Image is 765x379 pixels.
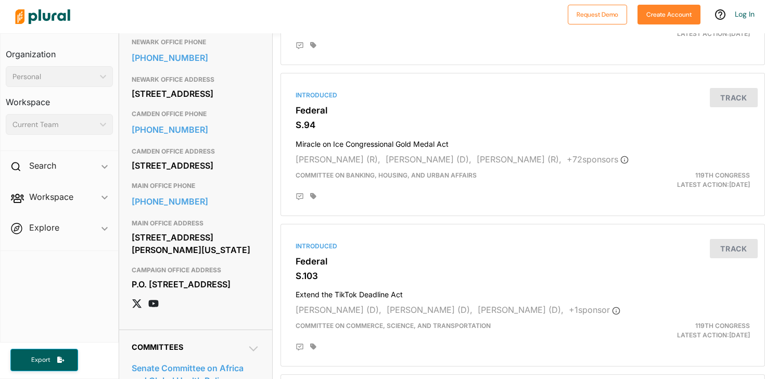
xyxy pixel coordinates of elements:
h3: S.103 [296,271,750,281]
a: [PHONE_NUMBER] [132,122,259,137]
div: [STREET_ADDRESS][PERSON_NAME][US_STATE] [132,230,259,258]
span: 119th Congress [695,322,750,330]
a: [PHONE_NUMBER] [132,194,259,209]
div: Current Team [12,119,96,130]
h3: CAMDEN OFFICE ADDRESS [132,145,259,158]
a: Log In [735,9,755,19]
div: [STREET_ADDRESS] [132,86,259,102]
h3: Workspace [6,87,113,110]
span: Committees [132,343,183,351]
div: Introduced [296,242,750,251]
div: Personal [12,71,96,82]
div: Latest Action: [DATE] [601,321,758,340]
a: Create Account [637,8,700,19]
h3: Organization [6,39,113,62]
div: Add Position Statement [296,193,304,201]
div: Add tags [310,343,316,350]
div: Add Position Statement [296,343,304,351]
h2: Search [29,160,56,171]
button: Request Demo [568,5,627,24]
div: P.O. [STREET_ADDRESS] [132,276,259,292]
span: [PERSON_NAME] (D), [296,305,381,315]
span: [PERSON_NAME] (D), [386,154,471,165]
button: Create Account [637,5,700,24]
button: Track [710,88,758,107]
div: [STREET_ADDRESS] [132,158,259,173]
h3: S.94 [296,120,750,130]
h3: Federal [296,105,750,116]
div: Add tags [310,42,316,49]
div: Introduced [296,91,750,100]
div: Add Position Statement [296,42,304,50]
h4: Miracle on Ice Congressional Gold Medal Act [296,135,750,149]
h3: NEWARK OFFICE PHONE [132,36,259,48]
span: [PERSON_NAME] (D), [387,305,473,315]
span: Committee on Commerce, Science, and Transportation [296,322,491,330]
h3: MAIN OFFICE PHONE [132,180,259,192]
h3: CAMPAIGN OFFICE ADDRESS [132,264,259,276]
h3: CAMDEN OFFICE PHONE [132,108,259,120]
div: Latest Action: [DATE] [601,171,758,189]
h3: MAIN OFFICE ADDRESS [132,217,259,230]
button: Track [710,239,758,258]
span: [PERSON_NAME] (D), [478,305,564,315]
h3: NEWARK OFFICE ADDRESS [132,73,259,86]
div: Add tags [310,193,316,200]
span: [PERSON_NAME] (R), [477,154,562,165]
h3: Federal [296,256,750,267]
span: + 72 sponsor s [567,154,629,165]
span: + 1 sponsor [569,305,620,315]
h4: Extend the TikTok Deadline Act [296,285,750,299]
span: 119th Congress [695,171,750,179]
span: [PERSON_NAME] (R), [296,154,380,165]
a: Request Demo [568,8,627,19]
button: Export [10,349,78,371]
a: [PHONE_NUMBER] [132,50,259,66]
span: Export [24,356,57,364]
span: Committee on Banking, Housing, and Urban Affairs [296,171,477,179]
